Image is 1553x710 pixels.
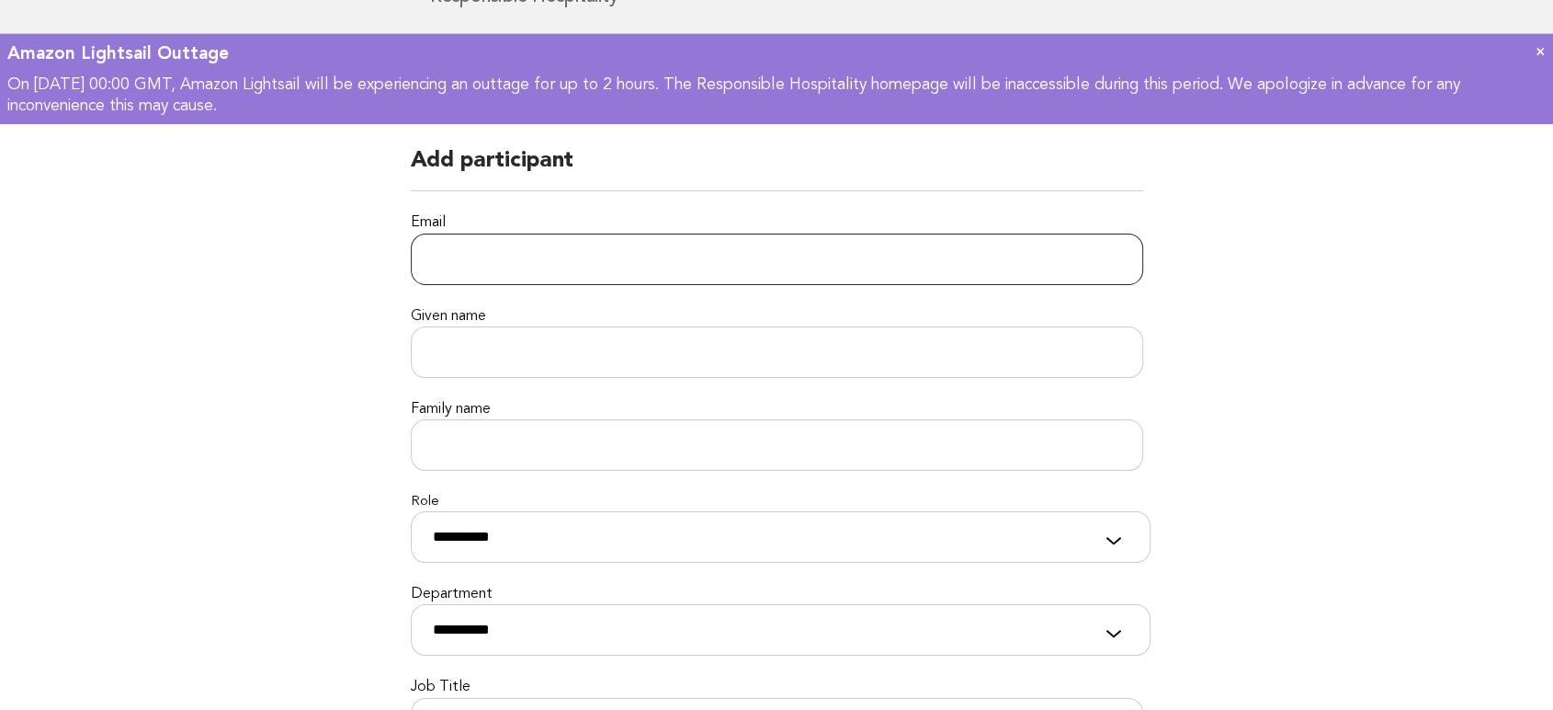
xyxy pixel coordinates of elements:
a: × [1536,41,1546,61]
label: Department [411,585,1143,604]
p: On [DATE] 00:00 GMT, Amazon Lightsail will be experiencing an outtage for up to 2 hours. The Resp... [7,74,1546,118]
label: Family name [411,400,1143,419]
label: Job Title [411,678,1143,697]
div: Amazon Lightsail Outtage [7,41,1546,65]
label: Email [411,213,1143,233]
label: Given name [411,307,1143,326]
label: Role [411,493,1143,511]
h2: Add participant [411,146,1143,191]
